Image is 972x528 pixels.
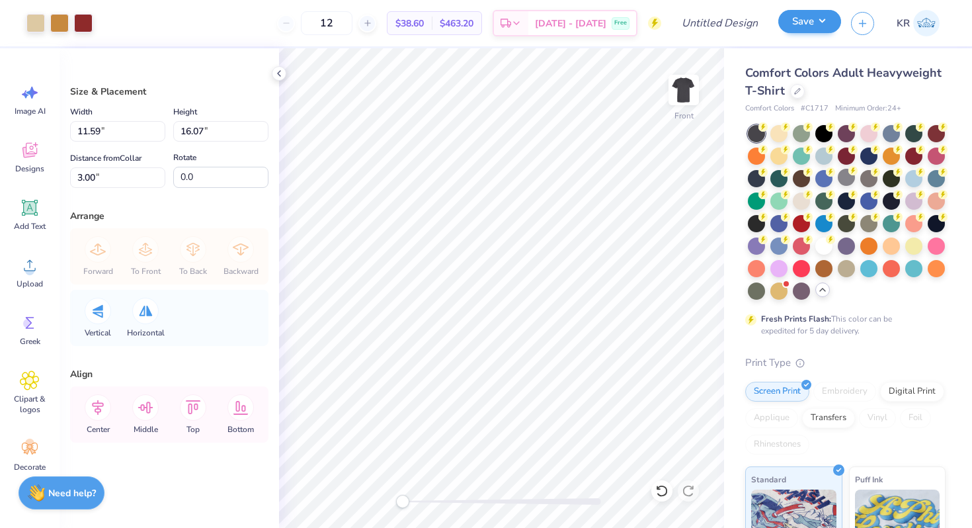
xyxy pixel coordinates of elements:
[674,110,694,122] div: Front
[8,394,52,415] span: Clipart & logos
[614,19,627,28] span: Free
[761,314,831,324] strong: Fresh Prints Flash:
[670,77,697,103] img: Front
[70,85,268,99] div: Size & Placement
[671,10,768,36] input: Untitled Design
[20,336,40,347] span: Greek
[440,17,473,30] span: $463.20
[173,150,196,165] label: Rotate
[745,103,794,114] span: Comfort Colors
[913,10,940,36] img: Kaylee Rivera
[745,435,809,455] div: Rhinestones
[227,424,254,435] span: Bottom
[751,472,786,486] span: Standard
[17,279,43,289] span: Upload
[70,104,93,120] label: Width
[134,424,158,435] span: Middle
[396,495,409,508] div: Accessibility label
[15,106,46,116] span: Image AI
[778,10,841,33] button: Save
[745,65,942,99] span: Comfort Colors Adult Heavyweight T-Shirt
[48,487,96,500] strong: Need help?
[87,424,110,435] span: Center
[127,328,165,338] span: Horizontal
[70,209,268,223] div: Arrange
[70,367,268,381] div: Align
[395,17,424,30] span: $38.60
[761,313,924,337] div: This color can be expedited for 5 day delivery.
[15,163,44,174] span: Designs
[855,472,883,486] span: Puff Ink
[745,355,946,371] div: Print Type
[85,328,111,338] span: Vertical
[745,382,809,402] div: Screen Print
[745,408,798,428] div: Applique
[859,408,896,428] div: Vinyl
[535,17,606,30] span: [DATE] - [DATE]
[880,382,944,402] div: Digital Print
[801,103,829,114] span: # C1717
[891,10,946,36] a: KR
[900,408,931,428] div: Foil
[813,382,876,402] div: Embroidery
[14,462,46,472] span: Decorate
[14,221,46,232] span: Add Text
[835,103,901,114] span: Minimum Order: 24 +
[802,408,855,428] div: Transfers
[173,104,197,120] label: Height
[301,11,352,35] input: – –
[186,424,200,435] span: Top
[70,150,142,166] label: Distance from Collar
[897,16,910,31] span: KR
